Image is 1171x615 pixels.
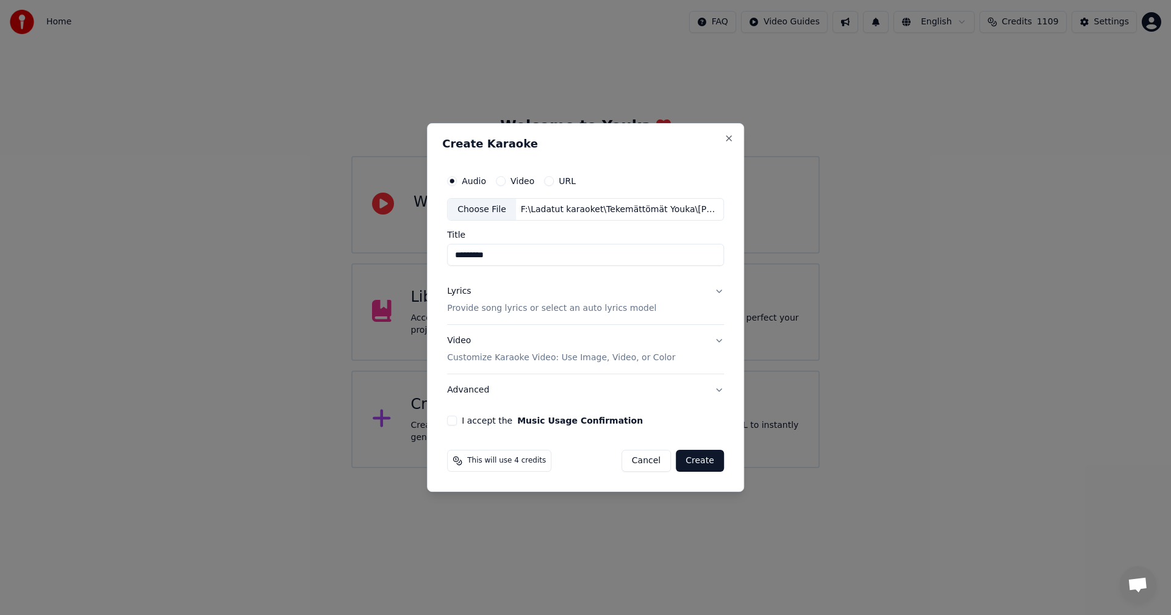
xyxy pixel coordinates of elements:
[447,325,724,374] button: VideoCustomize Karaoke Video: Use Image, Video, or Color
[462,177,486,185] label: Audio
[447,303,656,315] p: Provide song lyrics or select an auto lyrics model
[447,335,675,364] div: Video
[559,177,576,185] label: URL
[510,177,534,185] label: Video
[516,204,723,216] div: F:\Ladatut karaoket\Tekemättömät Youka\[PERSON_NAME].m4a
[447,231,724,240] label: Title
[447,374,724,406] button: Advanced
[442,138,729,149] h2: Create Karaoke
[447,276,724,325] button: LyricsProvide song lyrics or select an auto lyrics model
[447,286,471,298] div: Lyrics
[462,416,643,425] label: I accept the
[517,416,643,425] button: I accept the
[447,352,675,364] p: Customize Karaoke Video: Use Image, Video, or Color
[621,450,671,472] button: Cancel
[448,199,516,221] div: Choose File
[467,456,546,466] span: This will use 4 credits
[676,450,724,472] button: Create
